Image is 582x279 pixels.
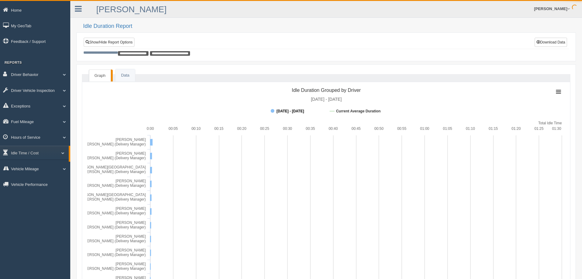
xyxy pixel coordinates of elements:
[443,126,452,131] text: 01:05
[115,69,135,82] a: Data
[538,121,562,125] tspan: Total Idle Time
[83,23,576,29] h2: Idle Duration Report
[115,248,146,252] tspan: [PERSON_NAME]
[115,151,146,156] tspan: [PERSON_NAME]
[397,126,406,131] text: 00:55
[83,142,146,146] tspan: [PERSON_NAME] (Delivery Manager)
[115,206,146,211] tspan: [PERSON_NAME]
[96,5,167,14] a: [PERSON_NAME]
[329,126,338,131] text: 00:40
[83,170,146,174] tspan: [PERSON_NAME] (Delivery Manager)
[374,126,383,131] text: 00:50
[306,126,315,131] text: 00:35
[237,126,246,131] text: 00:20
[147,126,154,131] text: 0:00
[83,156,146,160] tspan: [PERSON_NAME] (Delivery Manager)
[83,225,146,229] tspan: [PERSON_NAME] (Delivery Manager)
[214,126,223,131] text: 00:15
[351,126,361,131] text: 00:45
[83,211,146,215] tspan: [PERSON_NAME] (Delivery Manager)
[77,193,146,197] tspan: [PERSON_NAME][GEOGRAPHIC_DATA]
[276,109,304,113] tspan: [DATE] - [DATE]
[534,126,544,131] text: 01:25
[77,165,146,169] tspan: [PERSON_NAME][GEOGRAPHIC_DATA]
[115,138,146,142] tspan: [PERSON_NAME]
[336,109,381,113] tspan: Current Average Duration
[115,221,146,225] tspan: [PERSON_NAME]
[83,266,146,271] tspan: [PERSON_NAME] (Delivery Manager)
[535,38,567,47] button: Download Data
[115,262,146,266] tspan: [PERSON_NAME]
[552,126,561,131] text: 01:30
[466,126,475,131] text: 01:10
[89,70,111,82] a: Graph
[115,234,146,239] tspan: [PERSON_NAME]
[169,126,178,131] text: 00:05
[511,126,521,131] text: 01:20
[292,88,361,93] tspan: Idle Duration Grouped by Driver
[84,38,134,47] a: Show/Hide Report Options
[83,183,146,188] tspan: [PERSON_NAME] (Delivery Manager)
[311,97,342,102] tspan: [DATE] - [DATE]
[83,239,146,243] tspan: [PERSON_NAME] (Delivery Manager)
[260,126,269,131] text: 00:25
[192,126,201,131] text: 00:10
[489,126,498,131] text: 01:15
[115,179,146,183] tspan: [PERSON_NAME]
[420,126,429,131] text: 01:00
[83,197,146,202] tspan: [PERSON_NAME] (Delivery Manager)
[283,126,292,131] text: 00:30
[83,253,146,257] tspan: [PERSON_NAME] (Delivery Manager)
